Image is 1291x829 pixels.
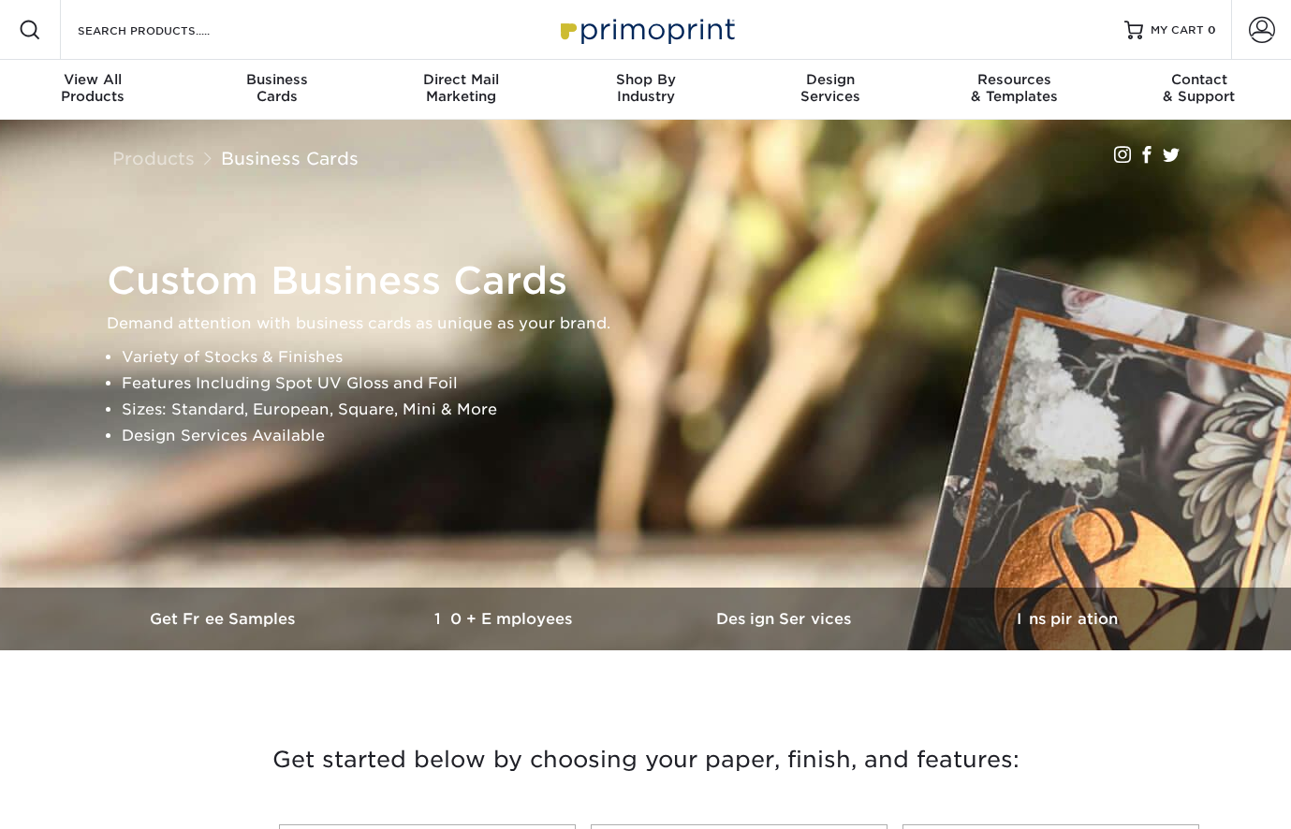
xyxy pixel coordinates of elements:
img: Primoprint [552,9,740,50]
span: Direct Mail [369,71,553,88]
li: Design Services Available [122,423,1202,449]
h3: Inspiration [927,610,1208,628]
div: & Templates [922,71,1107,105]
a: Direct MailMarketing [369,60,553,120]
a: Business Cards [221,148,359,168]
h3: Get started below by choosing your paper, finish, and features: [98,718,1194,802]
a: DesignServices [738,60,922,120]
a: Contact& Support [1107,60,1291,120]
h3: Get Free Samples [84,610,365,628]
span: 0 [1208,23,1216,36]
a: Design Services [646,588,927,650]
a: Resources& Templates [922,60,1107,120]
span: Business [184,71,369,88]
a: Inspiration [927,588,1208,650]
input: SEARCH PRODUCTS..... [76,19,258,41]
span: Resources [922,71,1107,88]
div: Cards [184,71,369,105]
h1: Custom Business Cards [107,258,1202,303]
a: Products [112,148,195,168]
div: Marketing [369,71,553,105]
p: Demand attention with business cards as unique as your brand. [107,311,1202,337]
div: & Support [1107,71,1291,105]
span: Shop By [553,71,738,88]
span: Design [738,71,922,88]
li: Features Including Spot UV Gloss and Foil [122,371,1202,397]
div: Services [738,71,922,105]
a: Shop ByIndustry [553,60,738,120]
h3: Design Services [646,610,927,628]
li: Sizes: Standard, European, Square, Mini & More [122,397,1202,423]
a: Get Free Samples [84,588,365,650]
span: MY CART [1151,22,1204,38]
li: Variety of Stocks & Finishes [122,344,1202,371]
a: 10+ Employees [365,588,646,650]
a: BusinessCards [184,60,369,120]
h3: 10+ Employees [365,610,646,628]
span: Contact [1107,71,1291,88]
div: Industry [553,71,738,105]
